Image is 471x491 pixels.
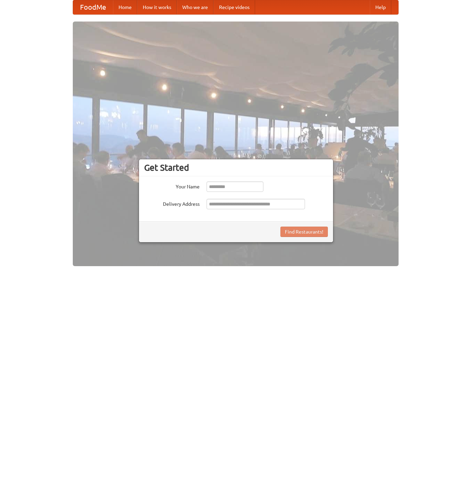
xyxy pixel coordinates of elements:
[213,0,255,14] a: Recipe videos
[113,0,137,14] a: Home
[370,0,391,14] a: Help
[280,227,328,237] button: Find Restaurants!
[73,0,113,14] a: FoodMe
[144,199,200,208] label: Delivery Address
[137,0,177,14] a: How it works
[177,0,213,14] a: Who we are
[144,181,200,190] label: Your Name
[144,162,328,173] h3: Get Started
